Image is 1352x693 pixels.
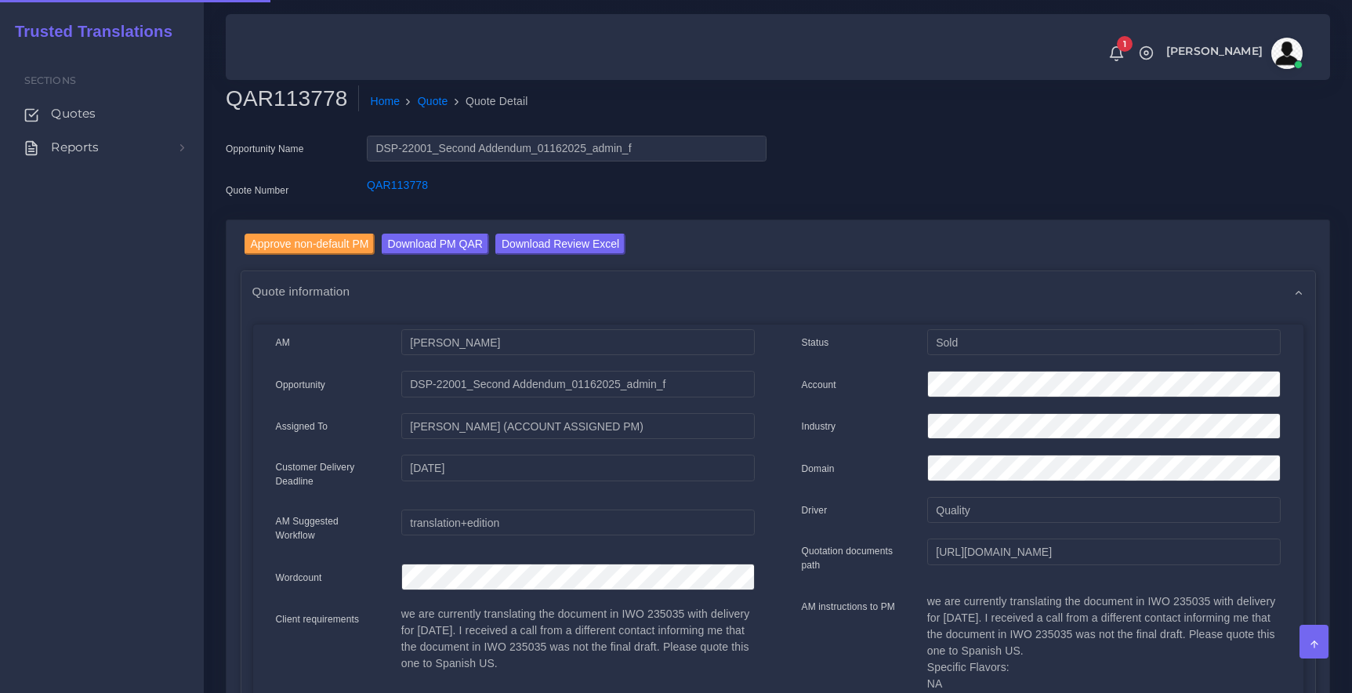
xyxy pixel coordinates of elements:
[276,419,328,434] label: Assigned To
[418,93,448,110] a: Quote
[382,234,489,255] input: Download PM QAR
[24,74,76,86] span: Sections
[1166,45,1263,56] span: [PERSON_NAME]
[226,183,288,198] label: Quote Number
[802,462,835,476] label: Domain
[802,336,829,350] label: Status
[927,593,1281,692] p: we are currently translating the document in IWO 235035 with delivery for [DATE]. I received a ca...
[401,606,755,672] p: we are currently translating the document in IWO 235035 with delivery for [DATE]. I received a ca...
[226,85,359,112] h2: QAR113778
[241,271,1315,311] div: Quote information
[1117,36,1133,52] span: 1
[4,19,172,45] a: Trusted Translations
[12,97,192,130] a: Quotes
[276,571,322,585] label: Wordcount
[12,131,192,164] a: Reports
[370,93,400,110] a: Home
[1103,45,1130,62] a: 1
[276,612,360,626] label: Client requirements
[802,419,836,434] label: Industry
[401,413,755,440] input: pm
[276,514,378,542] label: AM Suggested Workflow
[802,378,836,392] label: Account
[245,234,375,255] input: Approve non-default PM
[276,336,290,350] label: AM
[51,105,96,122] span: Quotes
[367,179,428,191] a: QAR113778
[252,282,350,300] span: Quote information
[448,93,528,110] li: Quote Detail
[276,378,326,392] label: Opportunity
[226,142,304,156] label: Opportunity Name
[1158,38,1308,69] a: [PERSON_NAME]avatar
[802,544,904,572] label: Quotation documents path
[802,503,828,517] label: Driver
[802,600,896,614] label: AM instructions to PM
[51,139,99,156] span: Reports
[1271,38,1303,69] img: avatar
[276,460,378,488] label: Customer Delivery Deadline
[4,22,172,41] h2: Trusted Translations
[495,234,625,255] input: Download Review Excel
